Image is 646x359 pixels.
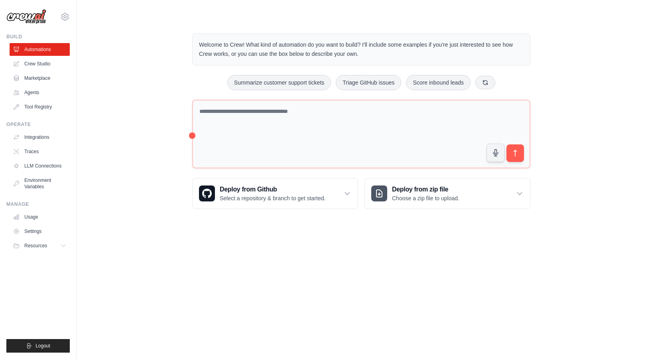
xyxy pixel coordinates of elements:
[10,239,70,252] button: Resources
[406,75,471,90] button: Score inbound leads
[10,211,70,223] a: Usage
[494,296,617,307] h3: Create an automation
[6,34,70,40] div: Build
[220,185,325,194] h3: Deploy from Github
[24,243,47,249] span: Resources
[35,343,50,349] span: Logout
[6,339,70,353] button: Logout
[336,75,401,90] button: Triage GitHub issues
[6,201,70,207] div: Manage
[392,194,459,202] p: Choose a zip file to upload.
[10,145,70,158] a: Traces
[10,43,70,56] a: Automations
[10,174,70,193] a: Environment Variables
[500,288,516,294] span: Step 1
[227,75,331,90] button: Summarize customer support tickets
[220,194,325,202] p: Select a repository & branch to get started.
[10,72,70,85] a: Marketplace
[6,121,70,128] div: Operate
[10,160,70,172] a: LLM Connections
[494,310,617,336] p: Describe the automation you want to build, select an example option, or use the microphone to spe...
[10,57,70,70] a: Crew Studio
[10,101,70,113] a: Tool Registry
[10,86,70,99] a: Agents
[199,40,524,59] p: Welcome to Crew! What kind of automation do you want to build? I'll include some examples if you'...
[622,286,628,292] button: Close walkthrough
[6,9,46,24] img: Logo
[10,225,70,238] a: Settings
[10,131,70,144] a: Integrations
[392,185,459,194] h3: Deploy from zip file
